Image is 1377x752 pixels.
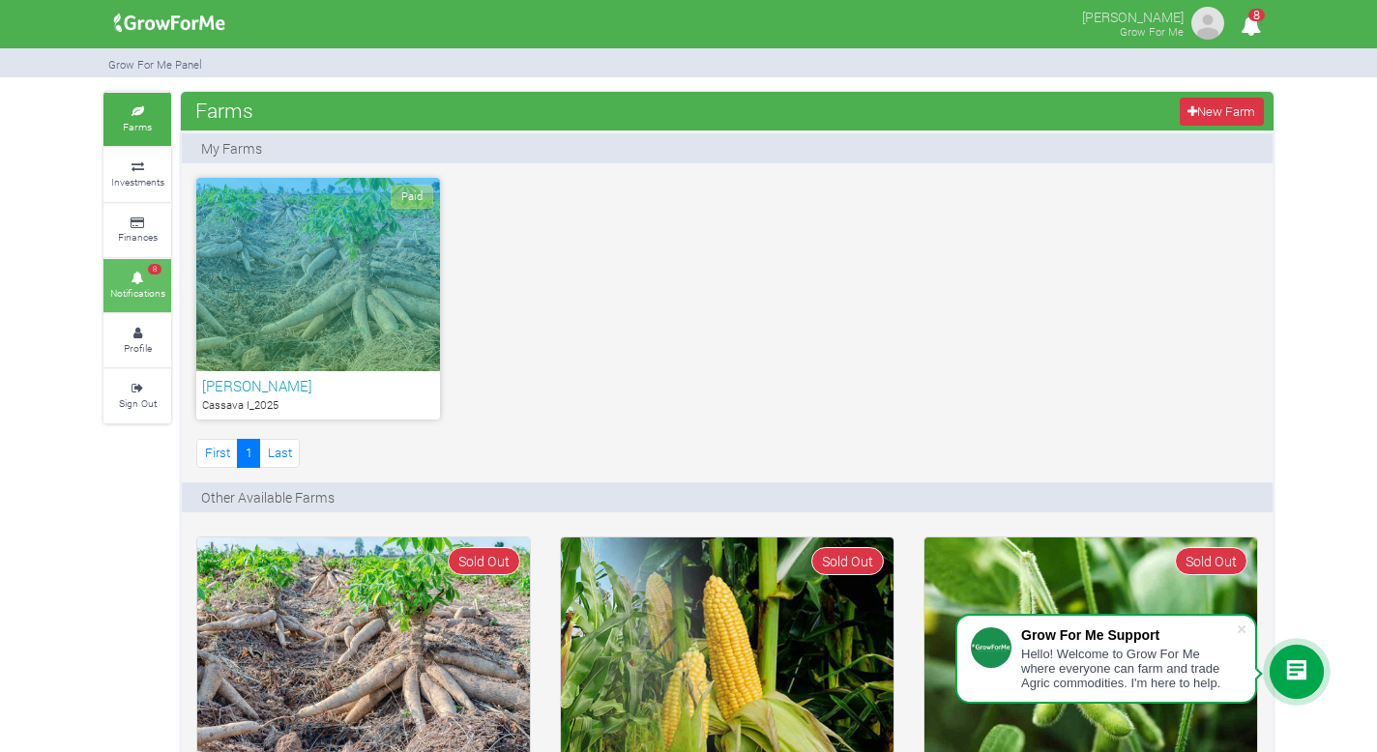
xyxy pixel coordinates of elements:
small: Finances [118,230,158,244]
a: Finances [103,204,171,257]
h6: [PERSON_NAME] [202,377,434,394]
a: 8 Notifications [103,259,171,312]
i: Notifications [1232,4,1270,47]
a: First [196,439,238,467]
small: Notifications [110,286,165,300]
small: Farms [123,120,152,133]
span: Paid [391,185,433,209]
span: Sold Out [811,547,884,575]
img: growforme image [107,4,232,43]
span: Farms [190,91,258,130]
small: Profile [124,341,152,355]
a: New Farm [1180,98,1264,126]
a: Sign Out [103,369,171,422]
small: Sign Out [119,396,157,410]
small: Grow For Me Panel [108,57,202,72]
nav: Page Navigation [196,439,300,467]
small: Grow For Me [1120,24,1184,39]
a: Profile [103,314,171,367]
a: Investments [103,148,171,201]
span: Sold Out [448,547,520,575]
span: 8 [1248,9,1265,21]
span: Sold Out [1175,547,1247,575]
div: Hello! Welcome to Grow For Me where everyone can farm and trade Agric commodities. I'm here to help. [1021,647,1236,690]
span: 8 [148,264,161,275]
img: growforme image [1188,4,1227,43]
a: 1 [237,439,260,467]
p: Other Available Farms [201,487,335,507]
div: Grow For Me Support [1021,627,1236,643]
p: My Farms [201,138,262,159]
small: Investments [111,175,164,188]
p: [PERSON_NAME] [1082,4,1184,27]
a: 8 [1232,18,1270,37]
a: Paid [PERSON_NAME] Cassava I_2025 [196,178,440,419]
a: Last [259,439,300,467]
p: Cassava I_2025 [202,397,434,414]
a: Farms [103,93,171,146]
